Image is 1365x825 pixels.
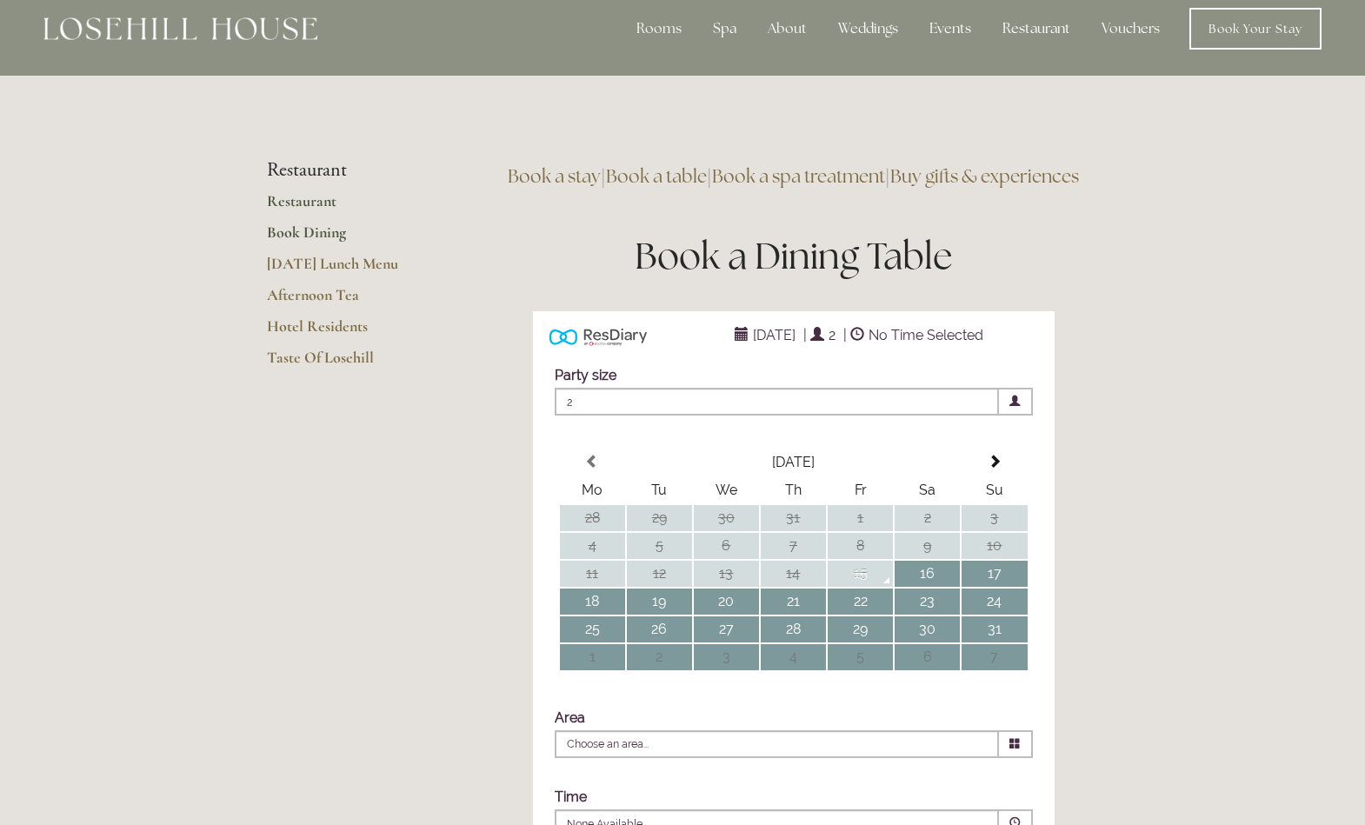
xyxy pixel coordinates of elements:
[803,327,807,343] span: |
[828,561,893,587] td: 15
[895,505,960,531] td: 2
[627,533,692,559] td: 5
[560,505,625,531] td: 28
[828,644,893,670] td: 5
[555,709,585,726] label: Area
[895,644,960,670] td: 6
[560,616,625,642] td: 25
[623,11,696,46] div: Rooms
[962,477,1027,503] th: Su
[754,11,821,46] div: About
[627,644,692,670] td: 2
[549,324,647,349] img: Powered by ResDiary
[627,449,961,476] th: Select Month
[560,477,625,503] th: Mo
[560,533,625,559] td: 4
[712,164,885,188] a: Book a spa treatment
[890,164,1079,188] a: Buy gifts & experiences
[843,327,847,343] span: |
[267,159,433,182] li: Restaurant
[489,159,1098,194] h3: | | |
[864,323,988,348] span: No Time Selected
[761,561,826,587] td: 14
[555,367,616,383] label: Party size
[962,616,1027,642] td: 31
[489,230,1098,282] h1: Book a Dining Table
[694,644,759,670] td: 3
[895,561,960,587] td: 16
[1088,11,1174,46] a: Vouchers
[267,191,433,223] a: Restaurant
[694,477,759,503] th: We
[694,616,759,642] td: 27
[962,589,1027,615] td: 24
[555,788,587,805] label: Time
[824,11,912,46] div: Weddings
[962,561,1027,587] td: 17
[828,477,893,503] th: Fr
[988,455,1002,469] span: Next Month
[895,589,960,615] td: 23
[627,477,692,503] th: Tu
[962,533,1027,559] td: 10
[895,477,960,503] th: Sa
[267,223,433,254] a: Book Dining
[627,505,692,531] td: 29
[761,533,826,559] td: 7
[508,164,601,188] a: Book a stay
[828,505,893,531] td: 1
[627,561,692,587] td: 12
[828,533,893,559] td: 8
[989,11,1084,46] div: Restaurant
[916,11,985,46] div: Events
[761,644,826,670] td: 4
[560,644,625,670] td: 1
[761,589,826,615] td: 21
[555,388,999,416] span: 2
[1189,8,1322,50] a: Book Your Stay
[627,616,692,642] td: 26
[694,589,759,615] td: 20
[560,589,625,615] td: 18
[267,316,433,348] a: Hotel Residents
[694,561,759,587] td: 13
[267,254,433,285] a: [DATE] Lunch Menu
[606,164,707,188] a: Book a table
[43,17,317,40] img: Losehill House
[699,11,750,46] div: Spa
[895,616,960,642] td: 30
[585,455,599,469] span: Previous Month
[694,533,759,559] td: 6
[267,348,433,379] a: Taste Of Losehill
[824,323,840,348] span: 2
[761,505,826,531] td: 31
[627,589,692,615] td: 19
[895,533,960,559] td: 9
[749,323,800,348] span: [DATE]
[761,616,826,642] td: 28
[761,477,826,503] th: Th
[962,505,1027,531] td: 3
[828,616,893,642] td: 29
[560,561,625,587] td: 11
[828,589,893,615] td: 22
[267,285,433,316] a: Afternoon Tea
[694,505,759,531] td: 30
[962,644,1027,670] td: 7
